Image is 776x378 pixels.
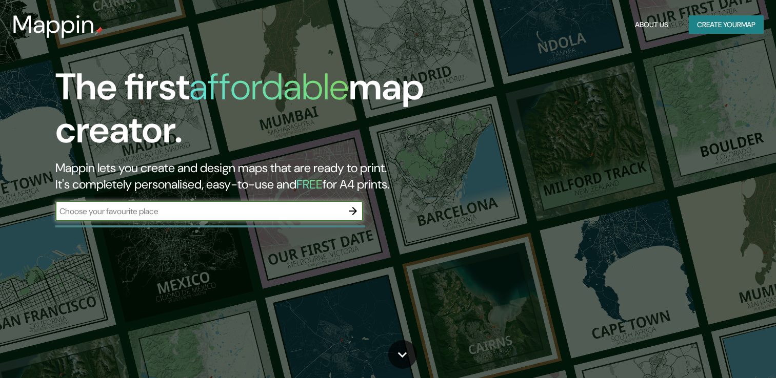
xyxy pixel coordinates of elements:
input: Choose your favourite place [55,205,343,217]
h5: FREE [296,176,323,192]
h3: Mappin [12,10,95,39]
button: Create yourmap [689,15,764,34]
img: mappin-pin [95,27,103,35]
h2: Mappin lets you create and design maps that are ready to print. It's completely personalised, eas... [55,160,444,193]
h1: The first map creator. [55,66,444,160]
button: About Us [631,15,672,34]
h1: affordable [189,63,349,111]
